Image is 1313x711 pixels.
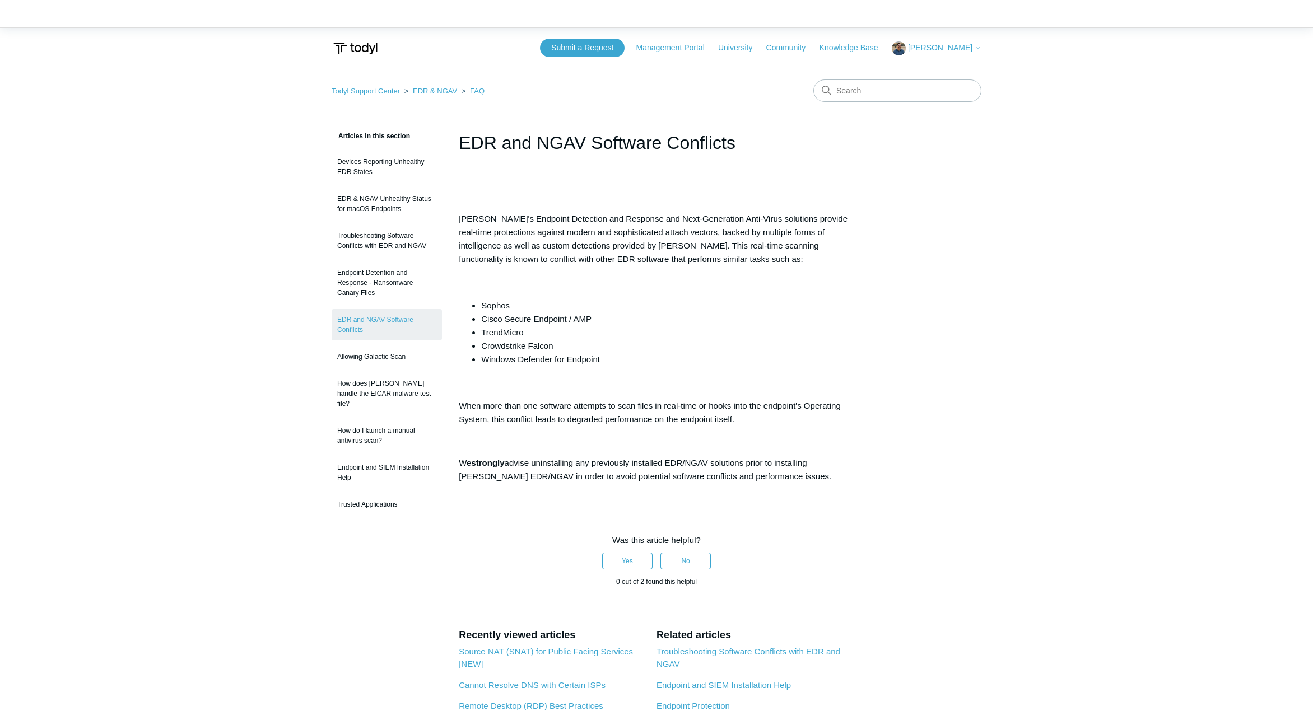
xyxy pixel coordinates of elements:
a: FAQ [470,87,485,95]
a: Trusted Applications [332,494,442,515]
h2: Related articles [656,628,854,643]
p: [PERSON_NAME]'s Endpoint Detection and Response and Next-Generation Anti-Virus solutions provide ... [459,212,854,266]
a: University [718,42,763,54]
li: Sophos [481,299,854,312]
a: Remote Desktop (RDP) Best Practices [459,701,603,710]
a: How do I launch a manual antivirus scan? [332,420,442,451]
a: Endpoint Detention and Response - Ransomware Canary Files [332,262,442,303]
li: Crowdstrike Falcon [481,339,854,353]
a: Endpoint and SIEM Installation Help [332,457,442,488]
a: Endpoint and SIEM Installation Help [656,680,791,690]
a: How does [PERSON_NAME] handle the EICAR malware test file? [332,373,442,414]
a: Todyl Support Center [332,87,400,95]
a: Community [766,42,817,54]
input: Search [813,79,981,102]
span: Was this article helpful? [612,535,701,545]
span: Articles in this section [332,132,410,140]
a: Troubleshooting Software Conflicts with EDR and NGAV [332,225,442,256]
a: Source NAT (SNAT) for Public Facing Services [NEW] [459,647,633,669]
img: Todyl Support Center Help Center home page [332,38,379,59]
a: EDR & NGAV [413,87,457,95]
a: Cannot Resolve DNS with Certain ISPs [459,680,606,690]
li: Todyl Support Center [332,87,402,95]
li: FAQ [459,87,485,95]
li: TrendMicro [481,326,854,339]
a: EDR and NGAV Software Conflicts [332,309,442,340]
strong: strongly [471,458,504,467]
a: Troubleshooting Software Conflicts with EDR and NGAV [656,647,840,669]
a: Submit a Request [540,39,625,57]
p: We advise uninstalling any previously installed EDR/NGAV solutions prior to installing [PERSON_NA... [459,456,854,483]
li: Windows Defender for Endpoint [481,353,854,366]
a: Endpoint Protection [656,701,730,710]
a: Knowledge Base [820,42,890,54]
a: Allowing Galactic Scan [332,346,442,367]
h1: EDR and NGAV Software Conflicts [459,129,854,156]
a: Management Portal [636,42,716,54]
a: Devices Reporting Unhealthy EDR States [332,151,442,183]
span: 0 out of 2 found this helpful [616,578,697,586]
li: EDR & NGAV [402,87,459,95]
h2: Recently viewed articles [459,628,645,643]
li: Cisco Secure Endpoint / AMP [481,312,854,326]
p: When more than one software attempts to scan files in real-time or hooks into the endpoint's Oper... [459,399,854,426]
button: This article was not helpful [660,553,711,569]
button: This article was helpful [602,553,653,569]
span: [PERSON_NAME] [908,43,972,52]
a: EDR & NGAV Unhealthy Status for macOS Endpoints [332,188,442,219]
button: [PERSON_NAME] [892,41,981,55]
